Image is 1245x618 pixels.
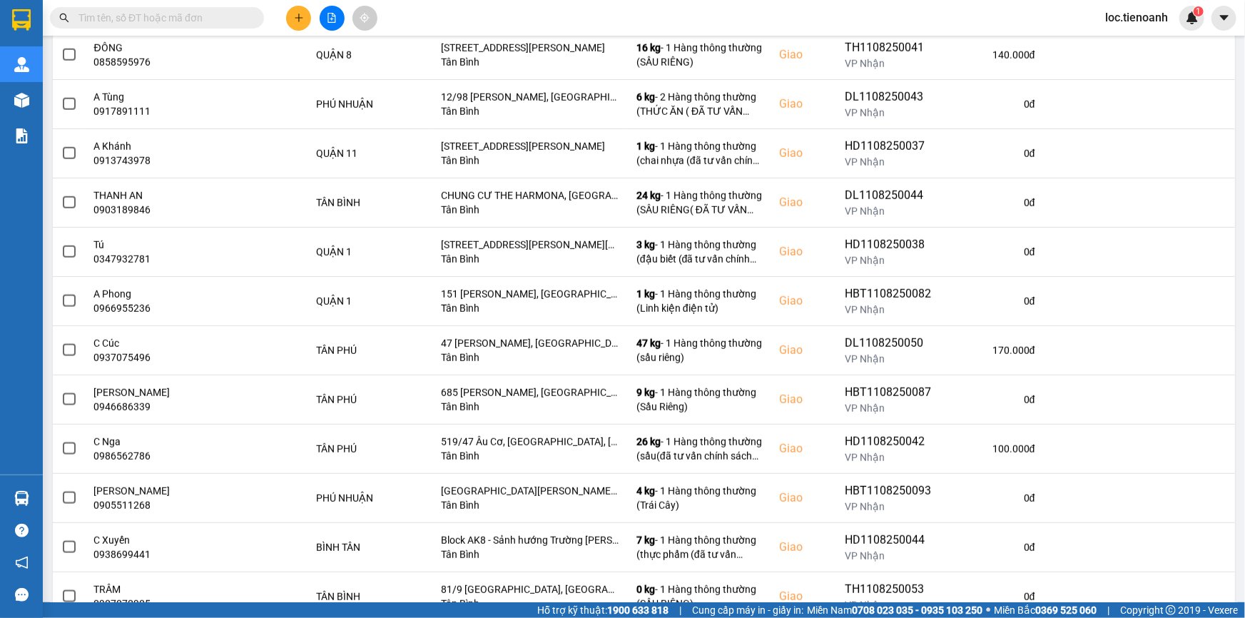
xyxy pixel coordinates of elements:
[14,491,29,506] img: warehouse-icon
[779,46,828,64] div: Giao
[779,293,828,310] div: Giao
[636,190,661,201] span: 24 kg
[441,90,619,104] div: 12/98 [PERSON_NAME], [GEOGRAPHIC_DATA] ([GEOGRAPHIC_DATA]), [GEOGRAPHIC_DATA], [GEOGRAPHIC_DATA]
[636,336,762,365] div: - 1 Hàng thông thường (sầu riêng)
[316,491,424,505] div: PHÚ NHUẬN
[94,41,300,55] div: ĐÔNG
[1035,604,1097,616] strong: 0369 525 060
[441,238,619,252] div: [STREET_ADDRESS][PERSON_NAME][PERSON_NAME]
[1107,602,1109,618] span: |
[852,604,982,616] strong: 0708 023 035 - 0935 103 250
[845,138,935,155] div: HD1108250037
[845,384,935,401] div: HBT1108250087
[636,484,762,512] div: - 1 Hàng thông thường (Trái Cây)
[352,6,377,31] button: aim
[59,13,69,23] span: search
[845,204,935,218] div: VP Nhận
[779,145,828,162] div: Giao
[779,243,828,260] div: Giao
[845,236,935,253] div: HD1108250038
[952,392,1035,407] div: 0 đ
[952,589,1035,604] div: 0 đ
[94,435,300,449] div: C Nga
[441,153,619,168] div: Tân Bình
[636,435,762,463] div: - 1 Hàng thông thường (sầu(đã tư vấn chính sách vận chuyển))
[807,602,982,618] span: Miền Nam
[845,500,935,514] div: VP Nhận
[441,104,619,118] div: Tân Bình
[94,139,300,153] div: A Khánh
[779,194,828,211] div: Giao
[441,203,619,217] div: Tân Bình
[94,385,300,400] div: [PERSON_NAME]
[952,245,1035,259] div: 0 đ
[441,55,619,69] div: Tân Bình
[94,597,300,611] div: 0907070905
[441,41,619,55] div: [STREET_ADDRESS][PERSON_NAME]
[94,582,300,597] div: TRÂM
[316,97,424,111] div: PHÚ NHUẬN
[636,91,655,103] span: 6 kg
[441,385,619,400] div: 685 [PERSON_NAME], [GEOGRAPHIC_DATA], [GEOGRAPHIC_DATA], [GEOGRAPHIC_DATA]
[845,433,935,450] div: HD1108250042
[636,582,762,611] div: - 1 Hàng thông thường (SẦU RIÊNG)
[845,549,935,563] div: VP Nhận
[952,146,1035,161] div: 0 đ
[316,589,424,604] div: TÂN BÌNH
[441,336,619,350] div: 47 [PERSON_NAME], [GEOGRAPHIC_DATA], [GEOGRAPHIC_DATA], [GEOGRAPHIC_DATA]
[845,581,935,598] div: TH1108250053
[845,155,935,169] div: VP Nhận
[441,350,619,365] div: Tân Bình
[94,301,300,315] div: 0966955236
[94,533,300,547] div: C Xuyến
[636,287,762,315] div: - 1 Hàng thông thường (Linh kiện điện tử)
[986,607,990,613] span: ⚪️
[441,400,619,414] div: Tân Bình
[294,13,304,23] span: plus
[316,196,424,210] div: TÂN BÌNH
[845,39,935,56] div: TH1108250041
[1194,6,1204,16] sup: 1
[316,343,424,358] div: TÂN PHÚ
[94,55,300,69] div: 0858595976
[441,582,619,597] div: 81/9 [GEOGRAPHIC_DATA], [GEOGRAPHIC_DATA], [GEOGRAPHIC_DATA], [GEOGRAPHIC_DATA]
[636,41,762,69] div: - 1 Hàng thông thường (SẦU RIÊNG)
[1094,9,1179,26] span: loc.tienoanh
[779,539,828,556] div: Giao
[94,484,300,498] div: [PERSON_NAME]
[845,598,935,612] div: VP Nhận
[14,57,29,72] img: warehouse-icon
[845,106,935,120] div: VP Nhận
[636,238,762,266] div: - 1 Hàng thông thường (đậu biết (đã tư vấn chính sách vận chuyển))
[607,604,669,616] strong: 1900 633 818
[1218,11,1231,24] span: caret-down
[441,252,619,266] div: Tân Bình
[636,385,762,414] div: - 1 Hàng thông thường (Sầu Riêng)
[779,342,828,359] div: Giao
[316,294,424,308] div: QUẬN 1
[94,90,300,104] div: A Tùng
[845,88,935,106] div: DL1108250043
[636,239,655,250] span: 3 kg
[14,128,29,143] img: solution-icon
[1196,6,1201,16] span: 1
[952,97,1035,111] div: 0 đ
[636,141,655,152] span: 1 kg
[441,435,619,449] div: 519/47 Âu Cơ, [GEOGRAPHIC_DATA], [GEOGRAPHIC_DATA], [GEOGRAPHIC_DATA]
[679,602,681,618] span: |
[952,442,1035,456] div: 100.000 đ
[1211,6,1236,31] button: caret-down
[94,400,300,414] div: 0946686339
[537,602,669,618] span: Hỗ trợ kỹ thuật:
[12,9,31,31] img: logo-vxr
[845,532,935,549] div: HD1108250044
[441,498,619,512] div: Tân Bình
[15,588,29,602] span: message
[94,350,300,365] div: 0937075496
[94,498,300,512] div: 0905511268
[320,6,345,31] button: file-add
[994,602,1097,618] span: Miền Bắc
[441,547,619,562] div: Tân Bình
[316,392,424,407] div: TÂN PHÚ
[845,335,935,352] div: DL1108250050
